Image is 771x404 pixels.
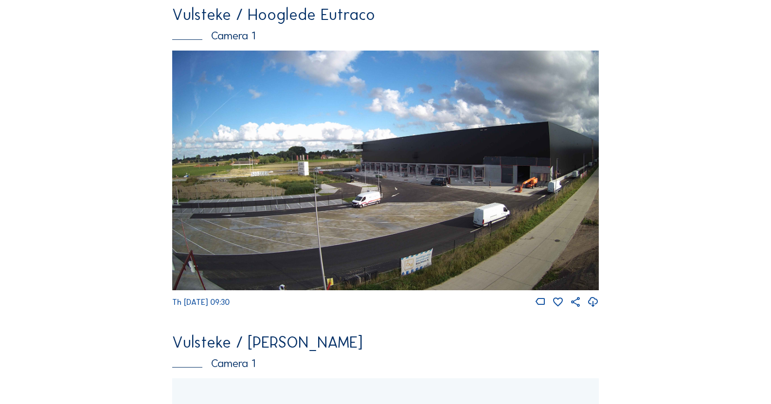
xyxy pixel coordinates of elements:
[172,358,599,369] div: Camera 1
[172,51,599,290] img: Image
[172,30,599,41] div: Camera 1
[172,7,599,22] div: Vulsteke / Hooglede Eutraco
[172,298,230,307] span: Th [DATE] 09:30
[172,334,599,350] div: Vulsteke / [PERSON_NAME]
